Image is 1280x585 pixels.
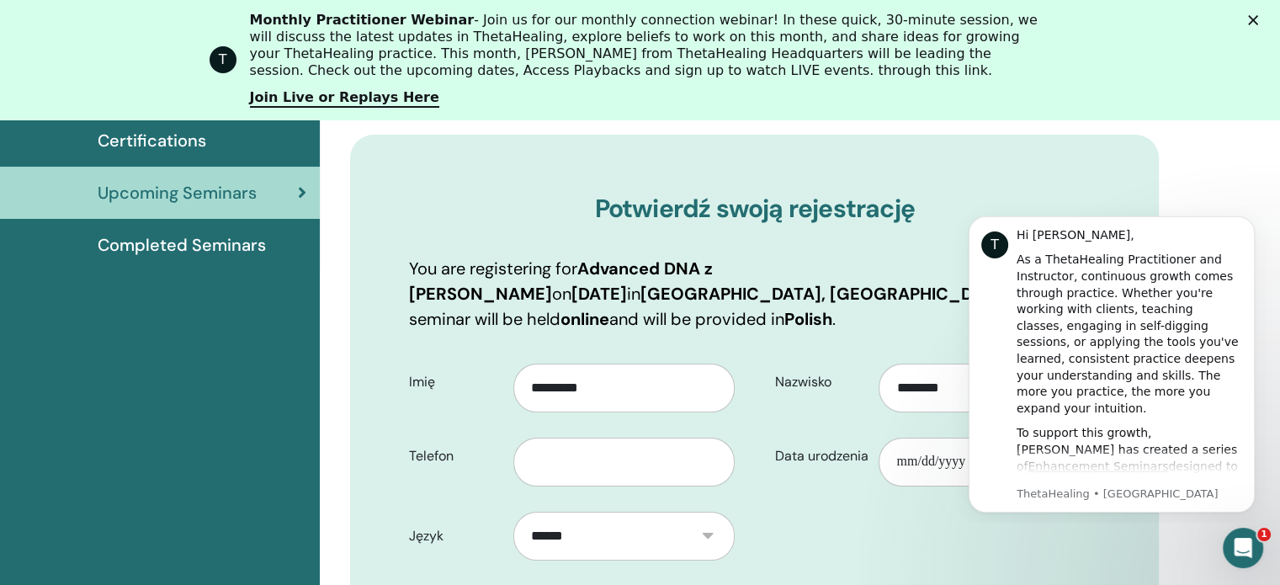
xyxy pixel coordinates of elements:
p: You are registering for on in . This seminar will be held and will be provided in . [409,256,1100,332]
div: - Join us for our monthly connection webinar! In these quick, 30-minute session, we will discuss ... [250,12,1044,79]
span: 1 [1257,528,1271,541]
label: Telefon [396,440,513,472]
b: online [560,308,609,330]
div: Zamknij [1248,15,1265,25]
label: Imię [396,366,513,398]
span: Upcoming Seminars [98,180,257,205]
h3: Potwierdź swoją rejestrację [409,194,1100,224]
b: [DATE] [571,283,627,305]
label: Nazwisko [762,366,879,398]
div: Profile image for ThetaHealing [210,46,236,73]
span: Completed Seminars [98,232,266,258]
div: To support this growth, [PERSON_NAME] has created a series of designed to help you refine your kn... [73,224,299,406]
label: Data urodzenia [762,440,879,472]
iframe: Intercom live chat [1223,528,1263,568]
b: Monthly Practitioner Webinar [250,12,475,28]
iframe: Intercom notifications wiadomość [943,201,1280,523]
p: Message from ThetaHealing, sent Teraz [73,285,299,300]
b: Polish [784,308,832,330]
span: Certifications [98,128,206,153]
b: [GEOGRAPHIC_DATA], [GEOGRAPHIC_DATA] [640,283,1011,305]
label: Język [396,520,513,552]
a: Enhancement Seminars [85,258,226,272]
a: Join Live or Replays Here [250,89,439,108]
